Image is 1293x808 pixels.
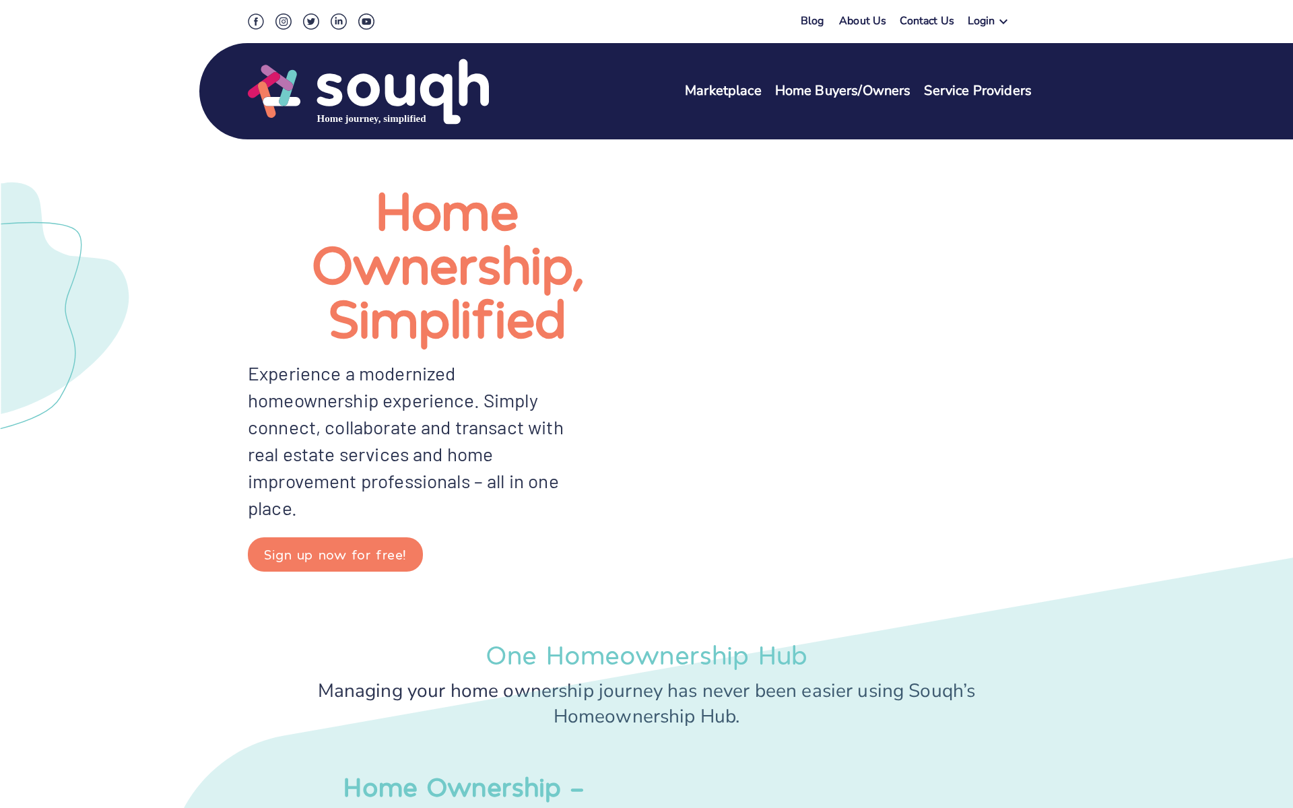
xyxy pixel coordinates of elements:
a: Service Providers [924,81,1032,101]
img: Facebook Social Icon [248,13,264,30]
a: About Us [839,13,886,33]
img: Souqh Logo [248,57,489,126]
iframe: Souqh it up! Make homeownership stress-free! [661,182,1031,439]
a: Blog [801,13,824,28]
a: Contact Us [900,13,954,33]
div: Login [968,13,995,33]
img: Youtube Social Icon [358,13,374,30]
a: Marketplace [685,81,762,101]
img: Instagram Social Icon [275,13,292,30]
img: Twitter Social Icon [303,13,319,30]
div: Managing your home ownership journey has never been easier using Souqh’s Homeownership Hub. [248,678,1045,729]
img: LinkedIn Social Icon [331,13,347,30]
div: One Homeownership Hub [248,638,1045,670]
h1: Home Ownership, Simplified [248,182,646,343]
a: Home Buyers/Owners [775,81,911,101]
div: Sign up now for free! [264,543,407,566]
button: Sign up now for free! [248,537,423,572]
div: Experience a modernized homeownership experience. Simply connect, collaborate and transact with r... [248,360,580,521]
